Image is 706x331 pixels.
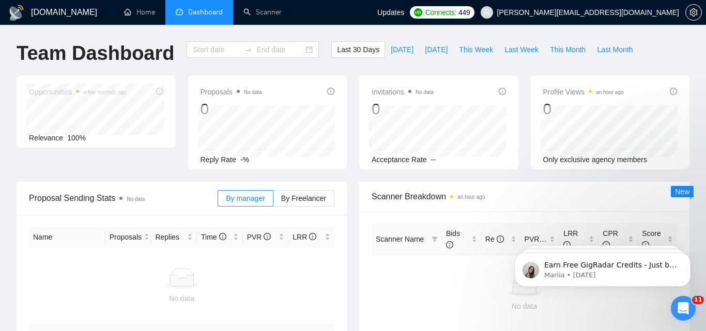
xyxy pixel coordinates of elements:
button: Last Week [499,41,544,58]
span: Re [485,235,504,243]
span: 11 [692,296,704,304]
span: By Freelancer [281,194,326,202]
a: homeHome [124,8,155,17]
div: 0 [372,99,434,119]
iframe: Intercom notifications message [499,231,706,303]
span: Scanner Breakdown [372,190,677,203]
span: swap-right [244,45,252,54]
span: setting [686,8,701,17]
button: Last Month [591,41,638,58]
div: 0 [201,99,262,119]
span: -% [240,155,249,164]
span: Replies [155,231,185,243]
button: setting [685,4,702,21]
span: This Week [459,44,493,55]
span: Dashboard [188,8,223,17]
time: an hour ago [596,89,623,95]
span: info-circle [309,233,316,240]
span: Last Month [597,44,633,55]
span: info-circle [327,88,334,95]
span: info-circle [219,233,226,240]
span: CPR [603,229,618,249]
span: filter [432,236,438,242]
span: info-circle [264,233,271,240]
button: This Week [453,41,499,58]
button: [DATE] [385,41,419,58]
time: an hour ago [457,194,485,200]
th: Name [29,227,105,247]
span: [DATE] [391,44,413,55]
span: 449 [458,7,470,18]
span: PVR [247,233,271,241]
div: No data [33,293,330,304]
button: [DATE] [419,41,453,58]
span: New [675,187,689,196]
span: Profile Views [543,86,624,98]
span: Relevance [29,134,63,142]
span: Reply Rate [201,155,236,164]
span: Invitations [372,86,434,98]
img: upwork-logo.png [414,8,422,17]
span: user [483,9,490,16]
span: Proposals [201,86,262,98]
input: Start date [193,44,240,55]
span: [DATE] [425,44,448,55]
span: Scanner Name [376,235,424,243]
span: Connects: [425,7,456,18]
h1: Team Dashboard [17,41,174,66]
span: No data [244,89,262,95]
span: filter [429,231,440,247]
span: Bids [446,229,460,249]
span: to [244,45,252,54]
span: Acceptance Rate [372,155,427,164]
th: Replies [151,227,197,247]
span: info-circle [670,88,677,95]
span: LRR [293,233,316,241]
span: No data [127,196,145,202]
span: -- [431,155,436,164]
span: info-circle [497,235,504,243]
button: This Month [544,41,591,58]
a: searchScanner [243,8,282,17]
span: dashboard [176,8,183,15]
iframe: Intercom live chat [671,296,696,321]
span: No data [416,89,434,95]
span: 100% [67,134,86,142]
span: By manager [226,194,265,202]
input: End date [256,44,303,55]
th: Proposals [105,227,151,247]
div: No data [376,301,673,312]
div: 0 [543,99,624,119]
span: Proposal Sending Stats [29,192,218,204]
button: Last 30 Days [331,41,385,58]
a: setting [685,8,702,17]
span: Last Week [504,44,539,55]
img: logo [8,5,25,21]
span: Proposals [110,231,142,243]
span: This Month [550,44,586,55]
span: Only exclusive agency members [543,155,648,164]
span: Updates [377,8,404,17]
span: LRR [563,229,578,249]
span: Last 30 Days [337,44,379,55]
span: Score [642,229,661,249]
span: info-circle [499,88,506,95]
span: info-circle [446,241,453,248]
span: Time [201,233,226,241]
